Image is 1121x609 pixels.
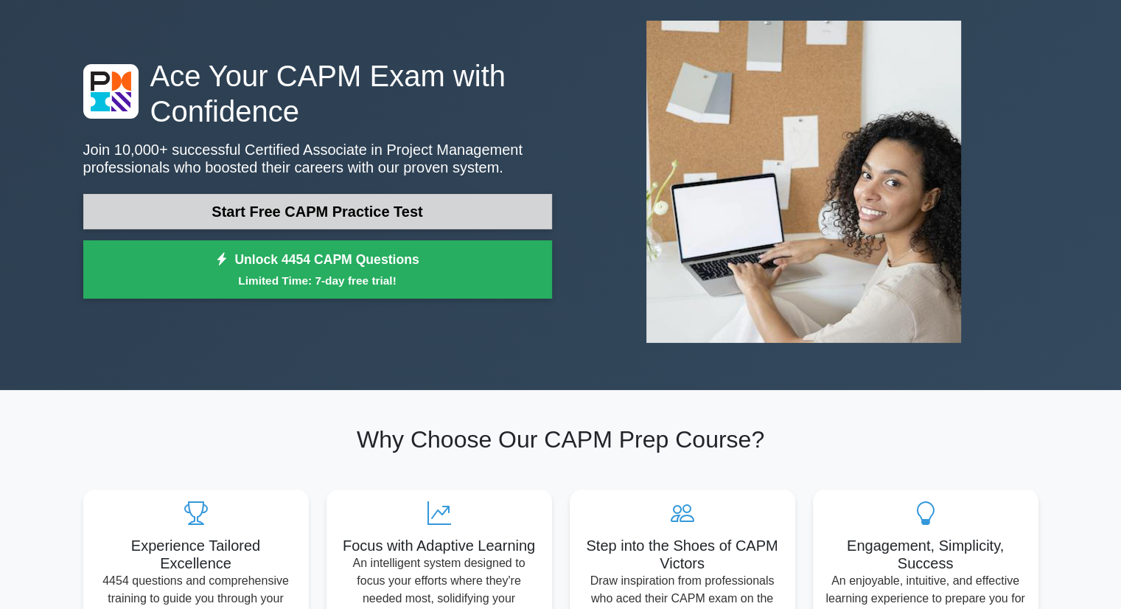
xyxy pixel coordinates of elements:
[83,425,1038,453] h2: Why Choose Our CAPM Prep Course?
[83,141,552,176] p: Join 10,000+ successful Certified Associate in Project Management professionals who boosted their...
[83,240,552,299] a: Unlock 4454 CAPM QuestionsLimited Time: 7-day free trial!
[582,537,783,572] h5: Step into the Shoes of CAPM Victors
[83,194,552,229] a: Start Free CAPM Practice Test
[83,58,552,129] h1: Ace Your CAPM Exam with Confidence
[338,537,540,554] h5: Focus with Adaptive Learning
[95,537,297,572] h5: Experience Tailored Excellence
[825,537,1027,572] h5: Engagement, Simplicity, Success
[102,272,534,289] small: Limited Time: 7-day free trial!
